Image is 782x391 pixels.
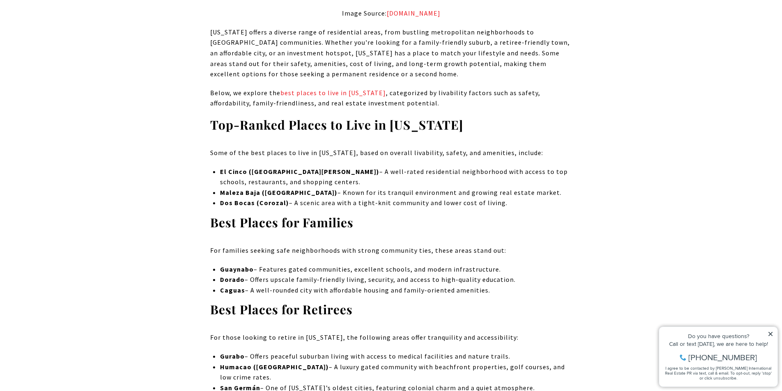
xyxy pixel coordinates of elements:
[210,117,463,133] strong: Top-Ranked Places to Live in [US_STATE]
[220,352,245,360] strong: Gurabo
[9,26,119,32] div: Call or text [DATE], we are here to help!
[34,39,102,47] span: [PHONE_NUMBER]
[220,265,254,273] strong: Guaynabo
[210,214,353,231] strong: Best Places for Families
[220,275,245,284] strong: Dorado
[220,274,572,285] li: – Offers upscale family-friendly living, security, and access to high-quality education.
[210,301,353,318] strong: Best Places for Retirees
[10,50,117,66] span: I agree to be contacted by [PERSON_NAME] International Real Estate PR via text, call & email. To ...
[220,198,572,208] li: – A scenic area with a tight-knit community and lower cost of living.
[220,188,337,197] strong: Maleza Baja ([GEOGRAPHIC_DATA])
[9,18,119,24] div: Do you have questions?
[210,245,572,256] p: For families seeking safe neighborhoods with strong community ties, these areas stand out:
[220,351,572,362] li: – Offers peaceful suburban living with access to medical facilities and nature trails.
[220,199,289,207] strong: Dos Bocas (Corozal)
[220,167,572,187] li: – A well-rated residential neighborhood with access to top schools, restaurants, and shopping cen...
[220,167,379,176] strong: El Cinco ([GEOGRAPHIC_DATA][PERSON_NAME])
[220,285,572,296] li: – A well-rounded city with affordable housing and family-oriented amenities.
[220,187,572,198] li: – Known for its tranquil environment and growing real estate market.
[210,332,572,343] p: For those looking to retire in [US_STATE], the following areas offer tranquility and accessibility:
[220,362,572,383] li: – A luxury gated community with beachfront properties, golf courses, and low crime rates.
[220,286,245,294] strong: Caguas
[220,264,572,275] li: – Features gated communities, excellent schools, and modern infrastructure.
[210,148,572,158] p: Some of the best places to live in [US_STATE], based on overall livability, safety, and amenities...
[220,363,329,371] strong: Humacao ([GEOGRAPHIC_DATA])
